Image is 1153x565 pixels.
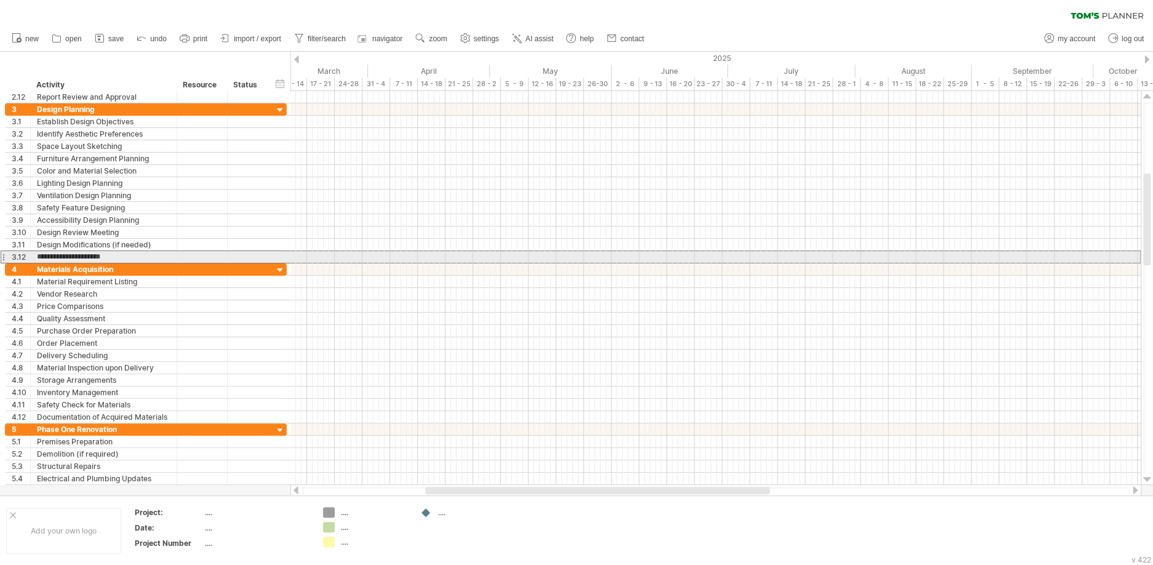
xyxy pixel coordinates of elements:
span: contact [620,34,644,43]
div: Phase One Renovation [37,423,170,435]
div: 22-26 [1055,78,1082,90]
div: 25-29 [944,78,971,90]
div: Report Review and Approval [37,91,170,103]
span: AI assist [525,34,553,43]
div: Purchase Order Preparation [37,325,170,337]
div: 4.1 [12,276,30,287]
div: 11 - 15 [888,78,916,90]
div: 3.3 [12,140,30,152]
div: 5.4 [12,473,30,484]
div: Price Comparisons [37,300,170,312]
div: Identify Aesthetic Preferences [37,128,170,140]
div: 4.9 [12,374,30,386]
div: Material Inspection upon Delivery [37,362,170,374]
div: Electrical and Plumbing Updates [37,473,170,484]
div: 23 - 27 [695,78,722,90]
div: 5.2 [12,448,30,460]
div: .... [205,523,308,533]
div: Premises Preparation [37,436,170,447]
div: 12 - 16 [529,78,556,90]
a: navigator [356,31,406,47]
span: navigator [372,34,402,43]
div: 5.1 [12,436,30,447]
a: log out [1105,31,1147,47]
a: new [9,31,42,47]
div: Safety Check for Materials [37,399,170,411]
div: June 2025 [612,65,728,78]
div: Demolition (if required) [37,448,170,460]
div: Storage Arrangements [37,374,170,386]
div: Materials Acquisition [37,263,170,275]
div: 3.11 [12,239,30,250]
div: 3.12 [12,251,30,263]
div: Delivery Scheduling [37,350,170,361]
div: 8 - 12 [999,78,1027,90]
a: my account [1041,31,1099,47]
span: print [193,34,207,43]
a: zoom [412,31,450,47]
div: 3.6 [12,177,30,189]
span: open [65,34,82,43]
div: 4.7 [12,350,30,361]
div: 5 [12,423,30,435]
a: help [563,31,597,47]
div: Project Number [135,538,202,548]
div: 30 - 4 [722,78,750,90]
div: 6 - 10 [1110,78,1138,90]
div: 4.6 [12,337,30,349]
div: 21 - 25 [805,78,833,90]
div: August 2025 [855,65,971,78]
a: undo [134,31,170,47]
div: 3.2 [12,128,30,140]
div: 29 - 3 [1082,78,1110,90]
div: .... [438,507,505,518]
div: Color and Material Selection [37,165,170,177]
div: 24-28 [335,78,362,90]
div: Accessibility Design Planning [37,214,170,226]
div: 14 - 18 [778,78,805,90]
div: 4.8 [12,362,30,374]
div: .... [205,538,308,548]
div: 14 - 18 [418,78,445,90]
div: 15 - 19 [1027,78,1055,90]
a: import / export [217,31,285,47]
div: Material Requirement Listing [37,276,170,287]
a: contact [604,31,648,47]
div: 3.1 [12,116,30,127]
div: 4.11 [12,399,30,411]
span: log out [1122,34,1144,43]
div: Resource [183,79,220,91]
div: April 2025 [368,65,490,78]
span: zoom [429,34,447,43]
div: 4.10 [12,387,30,398]
div: .... [205,507,308,518]
div: 1 - 5 [971,78,999,90]
div: Project: [135,507,202,518]
div: 3.8 [12,202,30,214]
div: 4.3 [12,300,30,312]
div: Status [233,79,260,91]
div: 4.12 [12,411,30,423]
div: 31 - 4 [362,78,390,90]
div: Quality Assessment [37,313,170,324]
div: v 422 [1131,555,1151,564]
div: Structural Repairs [37,460,170,472]
div: 4.2 [12,288,30,300]
span: help [580,34,594,43]
div: Date: [135,523,202,533]
div: 9 - 13 [639,78,667,90]
div: Order Placement [37,337,170,349]
div: 2 - 6 [612,78,639,90]
div: Safety Feature Designing [37,202,170,214]
div: Space Layout Sketching [37,140,170,152]
span: save [108,34,124,43]
div: 5.3 [12,460,30,472]
div: 19 - 23 [556,78,584,90]
div: 4.4 [12,313,30,324]
div: March 2025 [252,65,368,78]
a: filter/search [291,31,349,47]
div: 4 [12,263,30,275]
a: open [49,31,86,47]
div: 16 - 20 [667,78,695,90]
div: 26-30 [584,78,612,90]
